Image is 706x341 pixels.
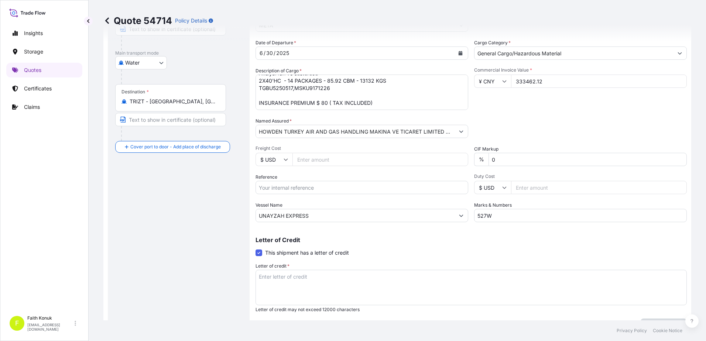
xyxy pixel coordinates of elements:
a: Storage [6,44,82,59]
button: Select transport [115,56,167,69]
input: Destination [130,98,217,105]
p: Quote 54714 [103,15,172,27]
span: This shipment has a letter of credit [265,249,349,256]
div: / [264,49,265,58]
a: Insights [6,26,82,41]
span: Water [125,59,140,66]
p: Quotes [24,66,41,74]
input: Text to appear on certificate [115,113,226,126]
div: month, [259,49,264,58]
p: [EMAIL_ADDRESS][DOMAIN_NAME] [27,323,73,331]
button: Show suggestions [455,125,468,138]
input: Enter percentage [489,153,687,166]
span: Duty Cost [474,173,687,179]
p: Certificates [24,85,52,92]
a: Cookie Notice [653,328,682,334]
button: Show suggestions [455,209,468,222]
p: Storage [24,48,43,55]
p: Letter of Credit [256,237,687,243]
span: Date of Departure [256,39,296,46]
p: Letter of credit may not exceed 12000 characters [256,307,687,313]
label: Cargo Category [474,39,511,46]
label: Vessel Name [256,201,282,209]
input: Your internal reference [256,181,468,194]
div: year, [275,49,290,58]
label: CIF Markup [474,145,498,153]
label: Letter of credit [256,262,289,270]
p: Faith Konuk [27,315,73,321]
input: Enter amount [292,153,468,166]
div: % [474,153,489,166]
a: Privacy Policy [617,328,647,334]
p: Claims [24,103,40,111]
a: Certificates [6,81,82,96]
input: Enter amount [511,181,687,194]
label: Named Assured [256,117,292,125]
label: Reference [256,173,277,181]
div: / [274,49,275,58]
input: Number1, number2,... [474,209,687,222]
p: Main transport mode [115,50,242,56]
span: Cover port to door - Add place of discharge [130,143,221,151]
textarea: Aksiyal fan ve susturucu 2X40'HC - 14 PACKAGES - 85.92 CBM - 13132 KGS TGBU5250517,MSKU9171226 IN... [256,75,468,110]
button: Cover port to door - Add place of discharge [115,141,230,153]
span: Freight Cost [256,145,468,151]
label: Description of Cargo [256,67,302,75]
button: Show suggestions [673,46,686,60]
p: Policy Details [175,17,207,24]
button: Cancel Changes [590,318,641,333]
input: Full name [256,125,455,138]
div: day, [265,49,274,58]
span: F [15,320,19,327]
p: Insights [24,30,43,37]
a: Quotes [6,63,82,77]
div: Destination [121,89,149,95]
a: Claims [6,100,82,114]
button: Calendar [455,47,466,59]
input: Type amount [511,75,687,88]
label: Marks & Numbers [474,201,512,209]
button: Save Changes [641,318,687,333]
input: Type to search vessel name or IMO [256,209,455,222]
input: Select a commodity type [474,46,673,60]
span: Commercial Invoice Value [474,67,687,73]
